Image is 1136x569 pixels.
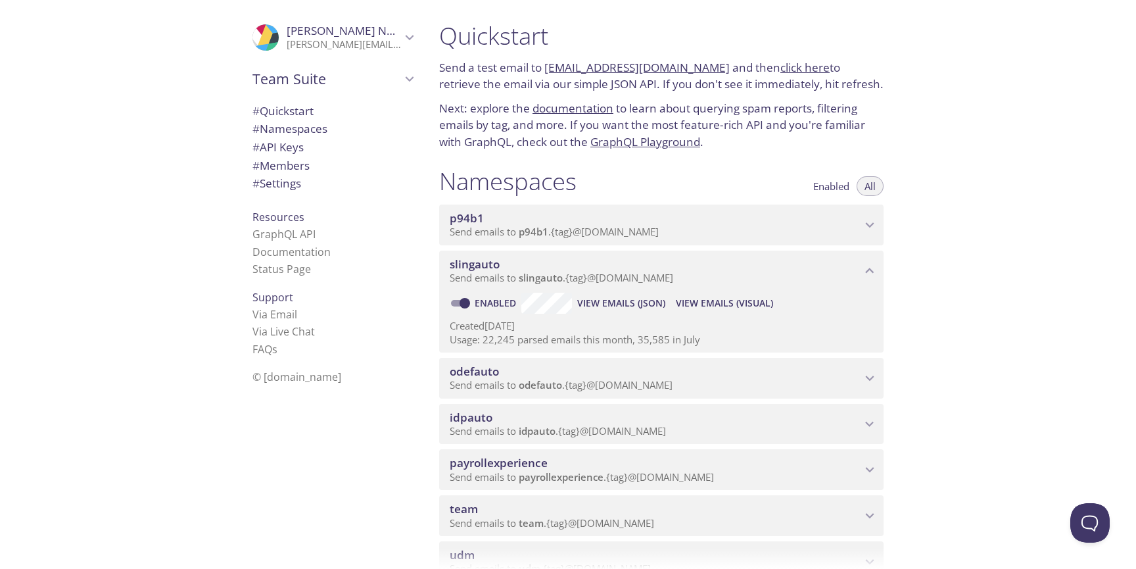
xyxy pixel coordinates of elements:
div: odefauto namespace [439,358,884,399]
a: Via Live Chat [252,324,315,339]
span: p94b1 [519,225,548,238]
span: Send emails to . {tag} @[DOMAIN_NAME] [450,470,714,483]
a: Via Email [252,307,297,322]
div: Namespaces [242,120,423,138]
span: odefauto [519,378,562,391]
span: # [252,158,260,173]
button: View Emails (JSON) [572,293,671,314]
p: Next: explore the to learn about querying spam reports, filtering emails by tag, and more. If you... [439,100,884,151]
span: Quickstart [252,103,314,118]
span: © [DOMAIN_NAME] [252,370,341,384]
span: Send emails to . {tag} @[DOMAIN_NAME] [450,378,673,391]
div: p94b1 namespace [439,205,884,245]
div: Marta Nowacka [242,16,423,59]
a: click here [780,60,830,75]
span: odefauto [450,364,499,379]
span: [PERSON_NAME] Nowacka [287,23,426,38]
span: # [252,121,260,136]
h1: Quickstart [439,21,884,51]
div: payrollexperience namespace [439,449,884,490]
span: payrollexperience [519,470,603,483]
span: team [519,516,544,530]
span: Send emails to . {tag} @[DOMAIN_NAME] [450,225,659,238]
h1: Namespaces [439,166,577,196]
span: p94b1 [450,210,484,226]
a: Enabled [473,297,521,309]
div: slingauto namespace [439,251,884,291]
span: API Keys [252,139,304,155]
span: View Emails (JSON) [577,295,665,311]
div: API Keys [242,138,423,157]
div: Team Suite [242,62,423,96]
a: GraphQL API [252,227,316,241]
a: documentation [532,101,613,116]
button: View Emails (Visual) [671,293,778,314]
div: Quickstart [242,102,423,120]
div: team namespace [439,495,884,536]
span: Send emails to . {tag} @[DOMAIN_NAME] [450,516,654,530]
span: team [450,501,478,516]
span: Resources [252,210,304,224]
button: Enabled [805,176,857,196]
a: GraphQL Playground [590,134,700,149]
span: Send emails to . {tag} @[DOMAIN_NAME] [450,424,666,437]
p: Created [DATE] [450,319,873,333]
iframe: Help Scout Beacon - Open [1070,503,1110,543]
a: FAQ [252,342,277,357]
div: Members [242,157,423,175]
p: Usage: 22,245 parsed emails this month, 35,585 in July [450,333,873,347]
a: Status Page [252,262,311,276]
span: s [272,342,277,357]
span: Namespaces [252,121,327,136]
p: [PERSON_NAME][EMAIL_ADDRESS][DOMAIN_NAME] [287,38,401,51]
span: slingauto [519,271,563,284]
span: # [252,139,260,155]
button: All [857,176,884,196]
span: payrollexperience [450,455,548,470]
div: Team Settings [242,174,423,193]
span: Send emails to . {tag} @[DOMAIN_NAME] [450,271,673,284]
span: slingauto [450,257,500,272]
span: # [252,176,260,191]
div: idpauto namespace [439,404,884,445]
span: Team Suite [252,70,401,88]
span: Settings [252,176,301,191]
span: Members [252,158,310,173]
span: Support [252,290,293,305]
span: idpauto [519,424,556,437]
span: View Emails (Visual) [676,295,773,311]
a: Documentation [252,245,331,259]
span: idpauto [450,410,492,425]
p: Send a test email to and then to retrieve the email via our simple JSON API. If you don't see it ... [439,59,884,93]
span: # [252,103,260,118]
a: [EMAIL_ADDRESS][DOMAIN_NAME] [544,60,730,75]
